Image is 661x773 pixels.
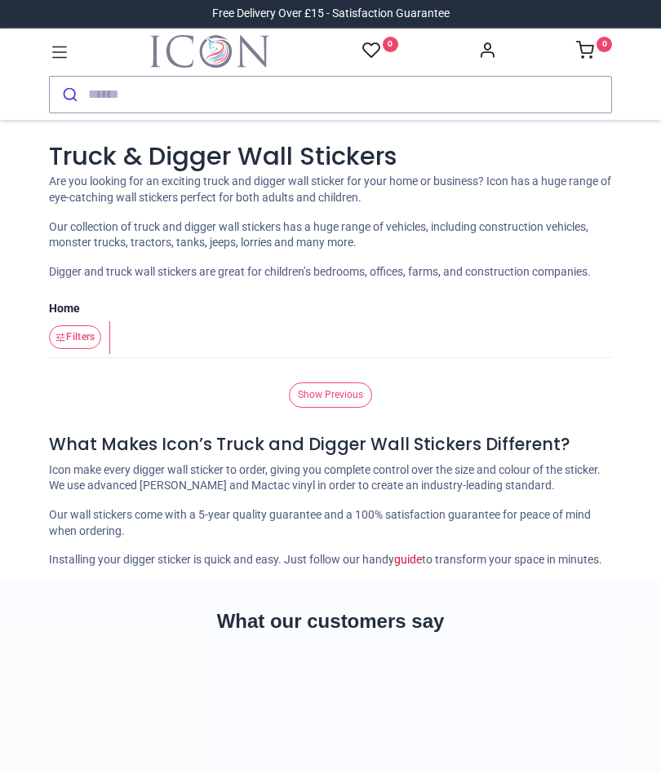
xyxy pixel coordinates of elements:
[150,35,269,68] a: Logo of Icon Wall Stickers
[478,46,496,59] a: Account Info
[49,325,101,349] button: Filters
[383,37,398,52] sup: 0
[49,219,612,251] p: Our collection of truck and digger wall stickers has a huge range of vehicles, including construc...
[576,46,612,59] a: 0
[49,507,612,539] p: Our wall stickers come with a 5-year quality guarantee and a 100% satisfaction guarantee for peac...
[49,552,612,568] p: Installing your digger sticker is quick and easy. Just follow our handy to transform your space i...
[49,607,612,635] h2: What our customers say
[597,37,612,52] sup: 0
[49,301,80,317] a: Home
[49,462,612,494] p: Icon make every digger wall sticker to order, giving you complete control over the size and colou...
[362,41,398,61] a: 0
[49,174,612,205] p: Are you looking for an exciting truck and digger wall sticker for your home or business? Icon has...
[49,432,612,456] h4: What Makes Icon’s Truck and Digger Wall Stickers Different?
[50,77,88,113] button: Submit
[49,139,612,174] h1: Truck & Digger Wall Stickers
[394,553,422,566] a: guide
[289,382,372,408] a: Show Previous
[49,264,612,280] p: Digger and truck wall stickers are great for children’s bedrooms, offices, farms, and constructio...
[150,35,269,68] img: Icon Wall Stickers
[212,6,450,22] div: Free Delivery Over £15 - Satisfaction Guarantee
